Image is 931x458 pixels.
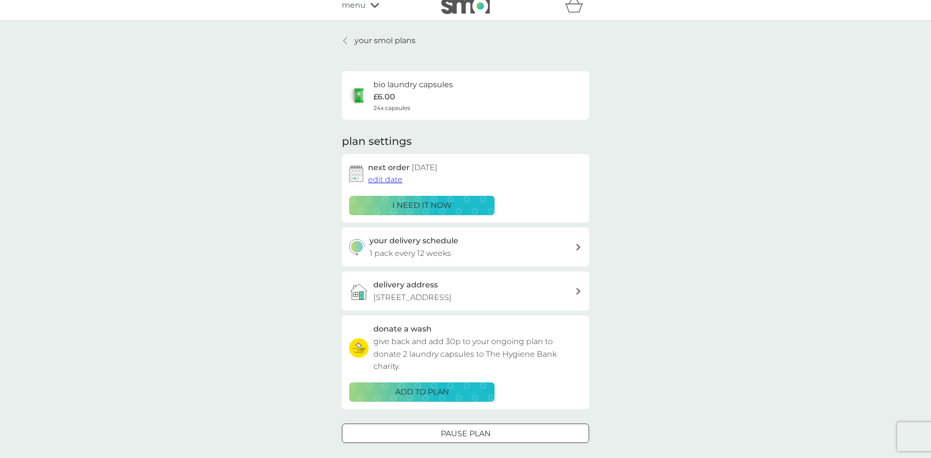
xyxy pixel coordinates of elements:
[395,386,449,398] p: ADD TO PLAN
[349,196,495,215] button: i need it now
[368,175,402,184] span: edit date
[369,235,458,247] h3: your delivery schedule
[373,91,395,103] p: £6.00
[373,335,582,373] p: give back and add 30p to your ongoing plan to donate 2 laundry capsules to The Hygiene Bank charity.
[349,382,495,402] button: ADD TO PLAN
[342,424,589,443] button: Pause plan
[342,227,589,267] button: your delivery schedule1 pack every 12 weeks
[373,323,432,335] h3: donate a wash
[373,79,453,91] h6: bio laundry capsules
[373,279,438,291] h3: delivery address
[373,103,410,112] span: 24x capsules
[342,134,412,149] h2: plan settings
[369,247,451,260] p: 1 pack every 12 weeks
[354,34,416,47] p: your smol plans
[368,174,402,186] button: edit date
[392,199,452,212] p: i need it now
[412,163,437,172] span: [DATE]
[342,34,416,47] a: your smol plans
[441,427,491,440] p: Pause plan
[349,86,369,105] img: bio laundry capsules
[373,291,451,304] p: [STREET_ADDRESS]
[368,161,437,174] h2: next order
[342,271,589,311] a: delivery address[STREET_ADDRESS]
